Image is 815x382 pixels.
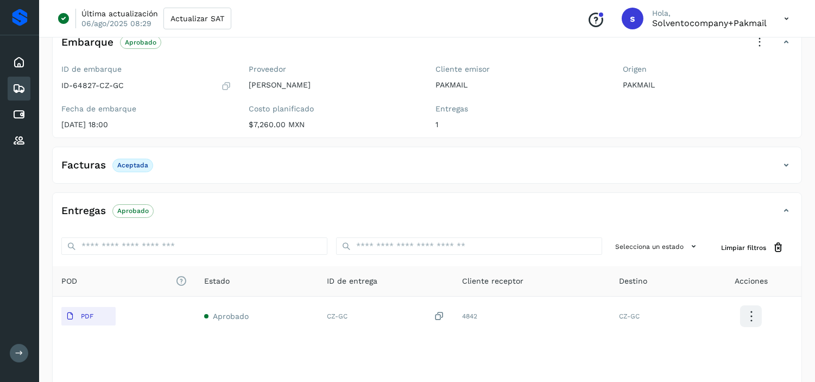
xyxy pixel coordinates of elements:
[436,120,606,129] p: 1
[652,9,767,18] p: Hola,
[8,103,30,127] div: Cuentas por pagar
[117,161,148,169] p: Aceptada
[453,297,610,336] td: 4842
[53,156,801,183] div: FacturasAceptada
[327,275,378,287] span: ID de entrega
[436,80,606,90] p: PAKMAIL
[8,77,30,101] div: Embarques
[53,33,801,60] div: EmbarqueAprobado
[721,243,766,253] span: Limpiar filtros
[712,237,793,258] button: Limpiar filtros
[204,275,230,287] span: Estado
[81,18,151,28] p: 06/ago/2025 08:29
[213,312,249,321] span: Aprobado
[735,275,768,287] span: Acciones
[125,39,156,46] p: Aprobado
[61,65,231,74] label: ID de embarque
[61,159,106,172] h4: Facturas
[327,311,445,322] div: CZ-GC
[61,104,231,114] label: Fecha de embarque
[462,275,523,287] span: Cliente receptor
[652,18,767,28] p: solventocompany+pakmail
[61,36,113,49] h4: Embarque
[53,202,801,229] div: EntregasAprobado
[623,80,793,90] p: PAKMAIL
[170,15,224,22] span: Actualizar SAT
[623,65,793,74] label: Origen
[8,51,30,74] div: Inicio
[249,120,419,129] p: $7,260.00 MXN
[249,65,419,74] label: Proveedor
[61,275,187,287] span: POD
[163,8,231,29] button: Actualizar SAT
[249,104,419,114] label: Costo planificado
[61,307,116,325] button: PDF
[81,9,158,18] p: Última actualización
[436,104,606,114] label: Entregas
[436,65,606,74] label: Cliente emisor
[61,81,124,90] p: ID-64827-CZ-GC
[61,120,231,129] p: [DATE] 18:00
[249,80,419,90] p: [PERSON_NAME]
[81,312,93,320] p: PDF
[117,207,149,215] p: Aprobado
[8,129,30,153] div: Proveedores
[610,297,701,336] td: CZ-GC
[611,237,704,255] button: Selecciona un estado
[61,205,106,217] h4: Entregas
[619,275,647,287] span: Destino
